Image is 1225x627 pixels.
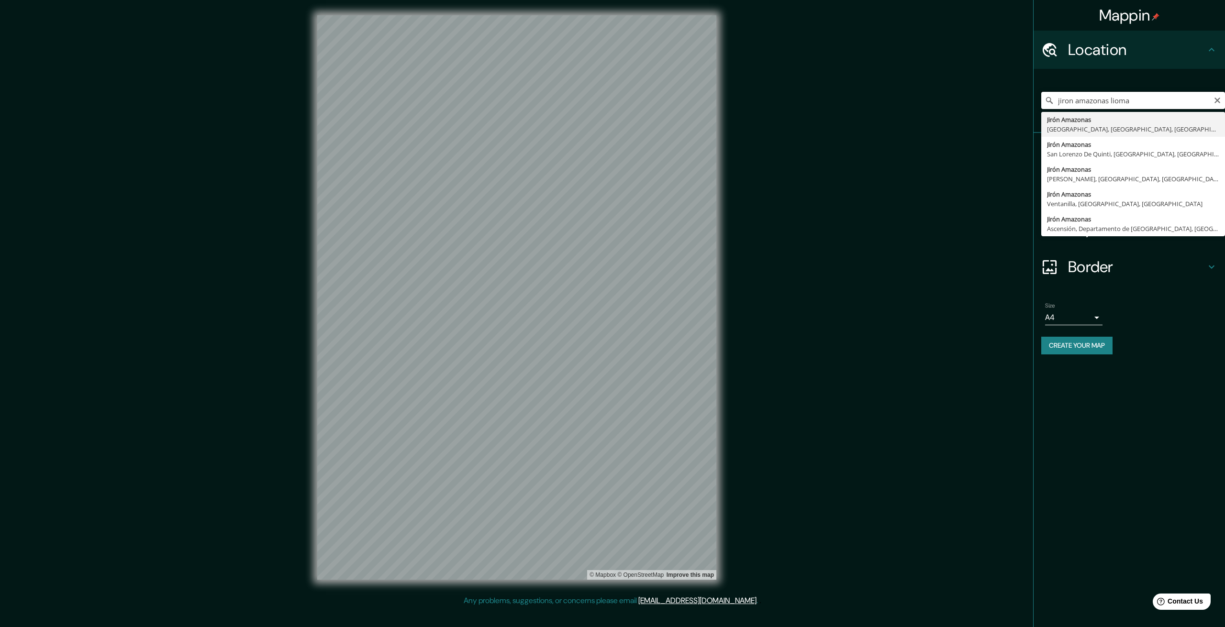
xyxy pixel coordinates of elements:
[667,572,714,578] a: Map feedback
[1140,590,1214,616] iframe: Help widget launcher
[1047,115,1219,124] div: Jirón Amazonas
[1045,310,1102,325] div: A4
[1047,165,1219,174] div: Jirón Amazonas
[1047,149,1219,159] div: San Lorenzo De Quinti, [GEOGRAPHIC_DATA], [GEOGRAPHIC_DATA]
[638,595,757,605] a: [EMAIL_ADDRESS][DOMAIN_NAME]
[1214,95,1221,104] button: Clear
[1068,257,1206,276] h4: Border
[1047,140,1219,149] div: Jirón Amazonas
[1045,302,1055,310] label: Size
[1034,209,1225,248] div: Layout
[617,572,664,578] a: OpenStreetMap
[590,572,616,578] a: Mapbox
[758,595,759,606] div: .
[1068,219,1206,238] h4: Layout
[1034,171,1225,209] div: Style
[1047,174,1219,184] div: [PERSON_NAME], [GEOGRAPHIC_DATA], [GEOGRAPHIC_DATA]
[759,595,761,606] div: .
[1068,40,1206,59] h4: Location
[1041,92,1225,109] input: Pick your city or area
[1047,224,1219,233] div: Ascensión, Departamento de [GEOGRAPHIC_DATA], [GEOGRAPHIC_DATA]
[1034,133,1225,171] div: Pins
[1099,6,1160,25] h4: Mappin
[1047,199,1219,209] div: Ventanilla, [GEOGRAPHIC_DATA], [GEOGRAPHIC_DATA]
[1034,31,1225,69] div: Location
[317,15,716,580] canvas: Map
[464,595,758,606] p: Any problems, suggestions, or concerns please email .
[1041,337,1113,354] button: Create your map
[1047,214,1219,224] div: Jirón Amazonas
[1034,248,1225,286] div: Border
[1047,124,1219,134] div: [GEOGRAPHIC_DATA], [GEOGRAPHIC_DATA], [GEOGRAPHIC_DATA]
[1047,189,1219,199] div: Jirón Amazonas
[1152,13,1159,21] img: pin-icon.png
